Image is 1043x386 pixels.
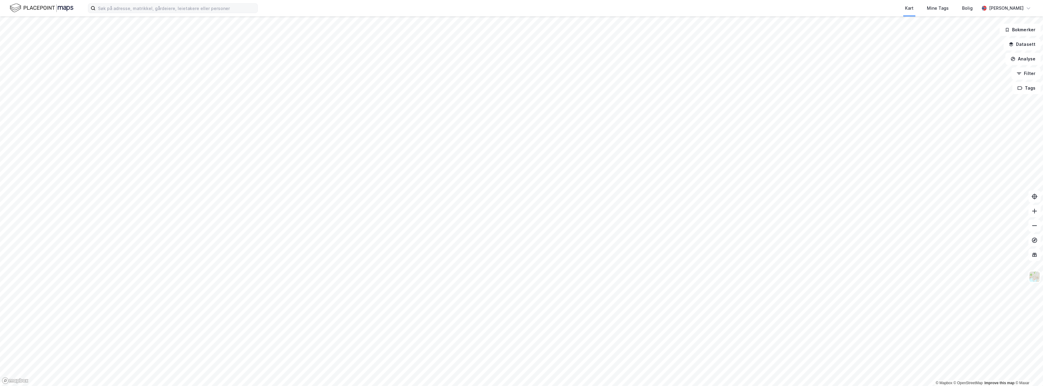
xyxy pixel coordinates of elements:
a: OpenStreetMap [954,381,983,385]
img: Z [1029,271,1040,282]
input: Søk på adresse, matrikkel, gårdeiere, leietakere eller personer [96,4,257,13]
img: logo.f888ab2527a4732fd821a326f86c7f29.svg [10,3,73,13]
div: Mine Tags [927,5,949,12]
div: Kart [905,5,914,12]
div: [PERSON_NAME] [989,5,1024,12]
a: Improve this map [984,381,1014,385]
iframe: Chat Widget [1013,357,1043,386]
button: Datasett [1004,38,1041,50]
div: Bolig [962,5,973,12]
button: Bokmerker [1000,24,1041,36]
button: Tags [1012,82,1041,94]
a: Mapbox homepage [2,377,29,384]
a: Mapbox [936,381,952,385]
button: Filter [1011,67,1041,80]
button: Analyse [1005,53,1041,65]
